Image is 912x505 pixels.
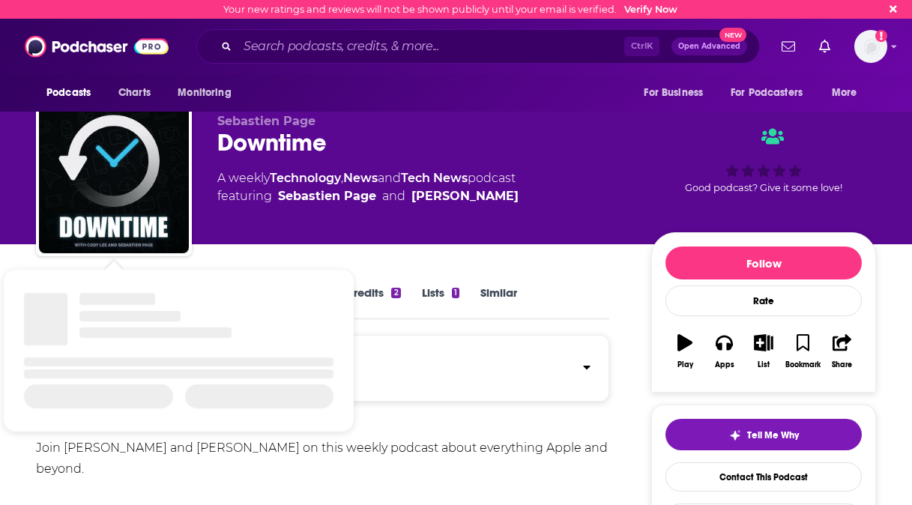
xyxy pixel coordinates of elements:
button: Bookmark [783,324,822,378]
span: For Business [644,82,703,103]
div: Share [832,360,852,369]
button: open menu [633,79,722,107]
span: Sebastien Page [217,114,315,128]
a: Contact This Podcast [665,462,862,492]
button: Play [665,324,704,378]
span: Logged in as Alexish212 [854,30,887,63]
span: Monitoring [178,82,231,103]
div: Rate [665,285,862,316]
button: Open AdvancedNew [671,37,747,55]
span: For Podcasters [731,82,803,103]
a: Technology [270,171,341,185]
a: Tech News [401,171,468,185]
img: User Profile [854,30,887,63]
span: Tell Me Why [747,429,799,441]
a: Charts [109,79,160,107]
a: Show notifications dropdown [813,34,836,59]
button: Apps [704,324,743,378]
span: Charts [118,82,151,103]
a: Lists1 [422,285,459,320]
img: Downtime [39,103,189,253]
div: Join [PERSON_NAME] and [PERSON_NAME] on this weekly podcast about everything Apple and beyond. [36,438,609,480]
span: and [382,187,405,205]
div: List [758,360,770,369]
div: Search podcasts, credits, & more... [196,29,760,64]
div: Apps [715,360,734,369]
span: Good podcast? Give it some love! [685,182,842,193]
span: Open Advanced [678,43,740,50]
svg: Email not verified [875,30,887,42]
div: 2 [391,288,400,298]
div: Bookmark [785,360,821,369]
button: Follow [665,247,862,279]
a: Verify Now [624,4,677,15]
span: New [719,28,746,42]
div: Good podcast? Give it some love! [651,114,876,207]
div: A weekly podcast [217,169,519,205]
div: Play [677,360,693,369]
button: Share [823,324,862,378]
button: open menu [721,79,824,107]
button: open menu [36,79,110,107]
span: Podcasts [46,82,91,103]
span: More [832,82,857,103]
a: News [343,171,378,185]
span: and [378,171,401,185]
input: Search podcasts, credits, & more... [238,34,624,58]
button: open menu [821,79,876,107]
button: Show profile menu [854,30,887,63]
button: tell me why sparkleTell Me Why [665,419,862,450]
a: Similar [480,285,517,320]
a: Show notifications dropdown [776,34,801,59]
a: Cody Lee [411,187,519,205]
a: Credits2 [345,285,400,320]
img: tell me why sparkle [729,429,741,441]
button: open menu [167,79,250,107]
img: Podchaser - Follow, Share and Rate Podcasts [25,32,169,61]
div: 1 [452,288,459,298]
span: , [341,171,343,185]
span: featuring [217,187,519,205]
a: Sebastien Page [278,187,376,205]
span: Ctrl K [624,37,659,56]
div: Your new ratings and reviews will not be shown publicly until your email is verified. [223,4,677,15]
button: List [744,324,783,378]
